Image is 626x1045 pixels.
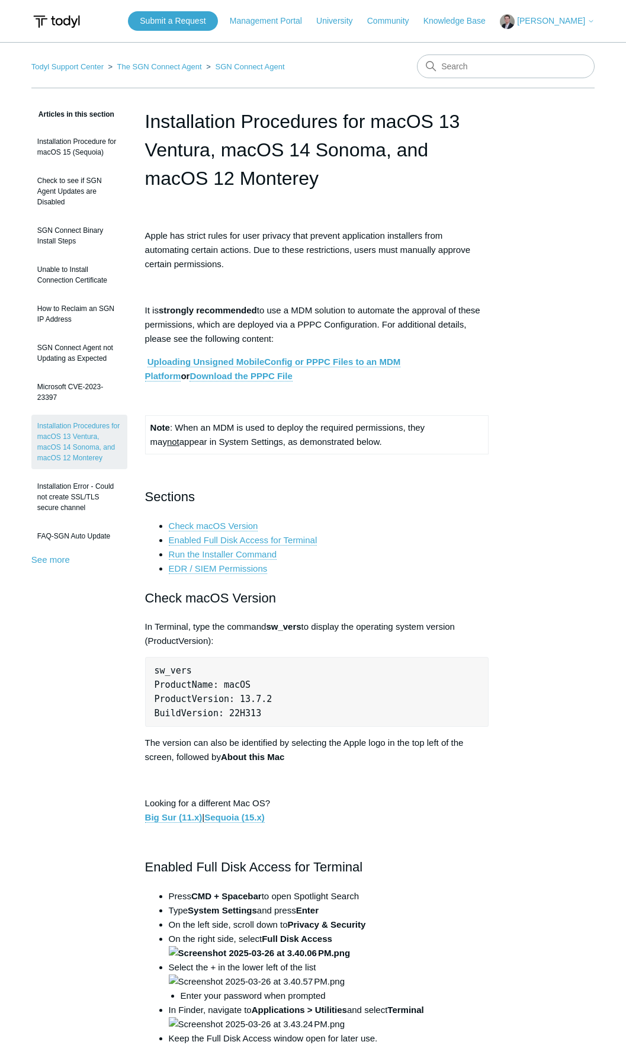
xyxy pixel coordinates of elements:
[266,621,301,632] strong: sw_vers
[31,219,127,252] a: SGN Connect Binary Install Steps
[367,15,421,27] a: Community
[517,16,585,25] span: [PERSON_NAME]
[169,535,317,546] a: Enabled Full Disk Access for Terminal
[169,932,489,960] li: On the right side, select
[288,919,366,929] strong: Privacy & Security
[145,416,488,454] td: : When an MDM is used to deploy the required permissions, they may appear in System Settings, as ...
[31,110,114,118] span: Articles in this section
[181,989,489,1003] li: Enter your password when prompted
[252,1005,347,1015] strong: Applications > Utilities
[169,1003,489,1031] li: In Finder, navigate to and select
[169,960,489,1003] li: Select the + in the lower left of the list
[167,437,179,447] span: not
[31,62,104,71] a: Todyl Support Center
[169,946,351,960] img: Screenshot 2025-03-26 at 3.40.06 PM.png
[145,357,401,382] strong: or
[150,422,170,432] strong: Note
[145,857,489,877] h2: Enabled Full Disk Access for Terminal
[145,796,489,825] p: Looking for a different Mac OS? |
[31,554,70,565] a: See more
[169,549,277,560] a: Run the Installer Command
[31,297,127,331] a: How to Reclaim an SGN IP Address
[169,1017,345,1031] img: Screenshot 2025-03-26 at 3.43.24 PM.png
[169,889,489,903] li: Press to open Spotlight Search
[145,107,489,193] h1: Installation Procedures for macOS 13 Ventura, macOS 14 Sonoma, and macOS 12 Monterey
[169,521,258,531] a: Check macOS Version
[188,905,257,915] strong: System Settings
[145,486,489,507] h2: Sections
[145,229,489,271] p: Apple has strict rules for user privacy that prevent application installers from automating certa...
[190,371,292,382] a: Download the PPPC File
[169,918,489,932] li: On the left side, scroll down to
[296,905,319,915] strong: Enter
[230,15,314,27] a: Management Portal
[216,62,285,71] a: SGN Connect Agent
[145,357,401,382] a: Uploading Unsigned MobileConfig or PPPC Files to an MDM Platform
[31,475,127,519] a: Installation Error - Could not create SSL/TLS secure channel
[145,812,203,823] a: Big Sur (11.x)
[31,415,127,469] a: Installation Procedures for macOS 13 Ventura, macOS 14 Sonoma, and macOS 12 Monterey
[128,11,217,31] a: Submit a Request
[316,15,364,27] a: University
[31,169,127,213] a: Check to see if SGN Agent Updates are Disabled
[31,11,82,33] img: Todyl Support Center Help Center home page
[31,376,127,409] a: Microsoft CVE-2023-23397
[31,336,127,370] a: SGN Connect Agent not Updating as Expected
[500,14,595,29] button: [PERSON_NAME]
[145,620,489,648] p: In Terminal, type the command to display the operating system version (ProductVersion):
[169,975,345,989] img: Screenshot 2025-03-26 at 3.40.57 PM.png
[221,752,285,762] strong: About this Mac
[145,303,489,346] p: It is to use a MDM solution to automate the approval of these permissions, which are deployed via...
[204,812,265,823] a: Sequoia (15.x)
[106,62,204,71] li: The SGN Connect Agent
[145,657,489,727] pre: sw_vers ProductName: macOS ProductVersion: 13.7.2 BuildVersion: 22H313
[159,305,257,315] strong: strongly recommended
[169,903,489,918] li: Type and press
[145,736,489,764] p: The version can also be identified by selecting the Apple logo in the top left of the screen, fol...
[417,55,595,78] input: Search
[191,891,262,901] strong: CMD + Spacebar
[31,525,127,547] a: FAQ-SGN Auto Update
[169,934,351,958] strong: Full Disk Access
[31,62,106,71] li: Todyl Support Center
[204,62,284,71] li: SGN Connect Agent
[31,258,127,291] a: Unable to Install Connection Certificate
[169,563,268,574] a: EDR / SIEM Permissions
[145,588,489,608] h2: Check macOS Version
[117,62,202,71] a: The SGN Connect Agent
[387,1005,423,1015] strong: Terminal
[423,15,497,27] a: Knowledge Base
[31,130,127,164] a: Installation Procedure for macOS 15 (Sequoia)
